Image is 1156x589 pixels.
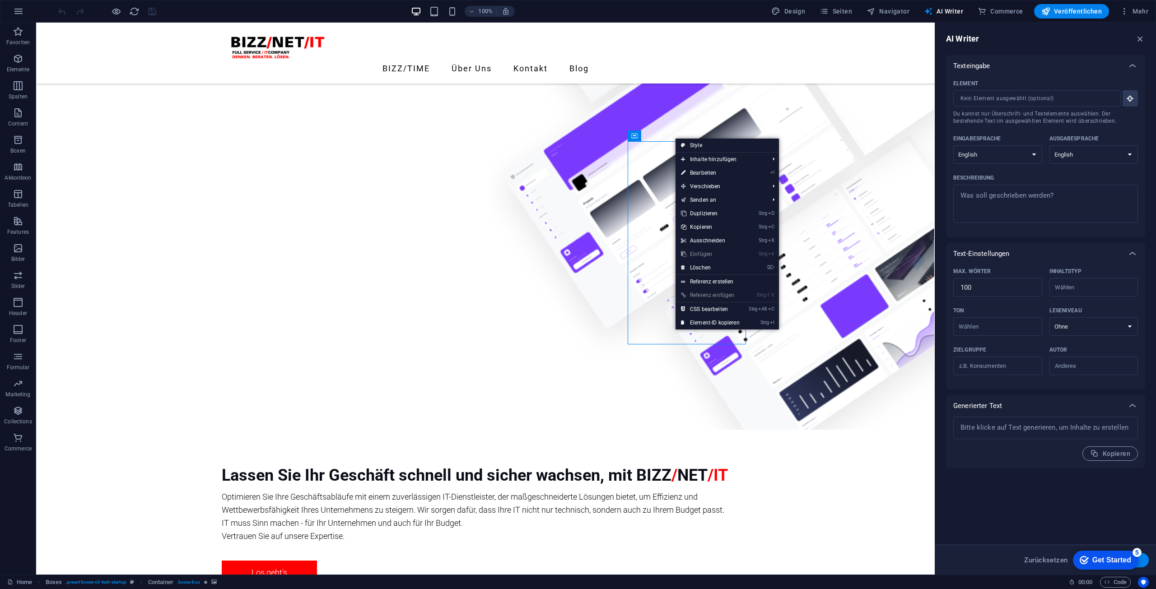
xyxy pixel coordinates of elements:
p: Header [9,310,27,317]
p: Autor [1049,346,1067,353]
i: Bei Größenänderung Zoomstufe automatisch an das gewählte Gerät anpassen. [502,7,510,15]
i: X [768,237,774,243]
button: AI Writer [920,4,967,19]
i: Strg [760,320,769,325]
input: ElementDu kannst nur Überschrift- und Textelemente auswählen. Der bestehende Text im ausgewählten... [953,90,1114,107]
a: Strg⇧VReferenz einfügen [676,288,745,302]
i: Element enthält eine Animation [204,580,208,584]
textarea: Beschreibung [958,189,1133,218]
span: : [1085,579,1086,585]
p: Collections [4,418,32,425]
a: StrgAltCCSS bearbeiten [676,302,745,316]
i: Strg [759,251,767,257]
span: Design [771,7,805,16]
i: C [768,224,774,230]
i: Strg [749,306,757,312]
p: Slider [11,283,25,290]
a: ⏎Bearbeiten [676,166,745,180]
div: Text-Einstellungen [946,264,1145,390]
button: Mehr [1116,4,1152,19]
p: Spalten [9,93,28,100]
select: Eingabesprache [953,145,1042,164]
button: Commerce [974,4,1027,19]
span: Verschieben [676,180,765,193]
span: . boxes-box [177,577,200,588]
span: Code [1104,577,1127,588]
p: Formular [7,364,30,371]
div: Texteingabe [946,77,1145,237]
i: ⇧ [766,292,770,298]
button: ElementDu kannst nur Überschrift- und Textelemente auswählen. Der bestehende Text im ausgewählten... [1123,90,1138,107]
span: Inhalte hinzufügen [676,153,765,166]
span: 00 00 [1078,577,1092,588]
a: ⌦Löschen [676,261,745,274]
a: StrgDDuplizieren [676,207,745,220]
button: reload [129,6,140,17]
i: Seite neu laden [129,6,140,17]
i: Alt [758,306,767,312]
div: Generierter Text [946,395,1145,417]
i: V [771,292,774,298]
a: Style [676,139,779,152]
a: StrgXAusschneiden [676,234,745,247]
a: Referenz erstellen [676,275,779,288]
span: Mehr [1120,7,1148,16]
button: Klicke hier, um den Vorschau-Modus zu verlassen [111,6,121,17]
span: Kopieren [1090,450,1130,458]
p: Leseniveau [1049,307,1082,314]
p: Features [7,228,29,236]
span: Veröffentlichen [1041,7,1102,16]
p: Element [953,80,978,87]
p: Favoriten [6,39,30,46]
span: Du kannst nur Überschrift- und Textelemente auswählen. Der bestehende Text im ausgewählten Elemen... [953,110,1138,125]
select: Ausgabesprache [1049,145,1138,164]
a: StrgVEinfügen [676,247,745,261]
i: ⌦ [767,264,774,270]
button: 100% [465,6,497,17]
input: InhaltstypClear [1052,281,1121,294]
button: Seiten [816,4,856,19]
p: Texteingabe [953,61,990,70]
p: Max. Wörter [953,268,991,275]
span: Zurücksetzen [1024,557,1067,564]
p: Text-Einstellungen [953,249,1010,258]
span: . preset-boxes-v3-tech-startup [65,577,126,588]
p: Zielgruppe [953,346,986,353]
h6: 100% [478,6,493,17]
a: StrgIElement-ID kopieren [676,316,745,329]
input: TonClear [956,320,1025,333]
input: Max. Wörter [953,278,1042,297]
i: V [768,251,774,257]
i: D [768,210,774,216]
button: Navigator [863,4,913,19]
i: Strg [759,237,767,243]
span: Klick zum Auswählen. Doppelklick zum Bearbeiten [148,577,173,588]
nav: breadcrumb [46,577,217,588]
p: Marketing [5,391,30,398]
a: Senden an [676,193,765,207]
div: Generierter Text [946,417,1145,468]
p: Generierter Text [953,401,1002,410]
a: Klick, um Auswahl aufzuheben. Doppelklick öffnet Seitenverwaltung [7,577,32,588]
a: StrgCKopieren [676,220,745,234]
select: Leseniveau [1049,317,1138,336]
i: Dieses Element ist ein anpassbares Preset [130,580,134,584]
i: Strg [759,224,767,230]
span: Navigator [867,7,909,16]
p: Eingabesprache [953,135,1001,142]
p: Bilder [11,255,25,263]
h6: AI Writer [946,33,979,44]
span: Klick zum Auswählen. Doppelklick zum Bearbeiten [46,577,62,588]
div: Get Started 5 items remaining, 0% complete [7,5,73,23]
span: AI Writer [924,7,963,16]
div: 5 [67,2,76,11]
p: Commerce [5,445,32,452]
p: Ton [953,307,964,314]
p: Ausgabesprache [1049,135,1099,142]
h6: Session-Zeit [1069,577,1093,588]
p: Boxen [10,147,26,154]
i: Strg [757,292,765,298]
button: Design [768,4,809,19]
div: Get Started [27,10,65,18]
button: Kopieren [1082,446,1138,461]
